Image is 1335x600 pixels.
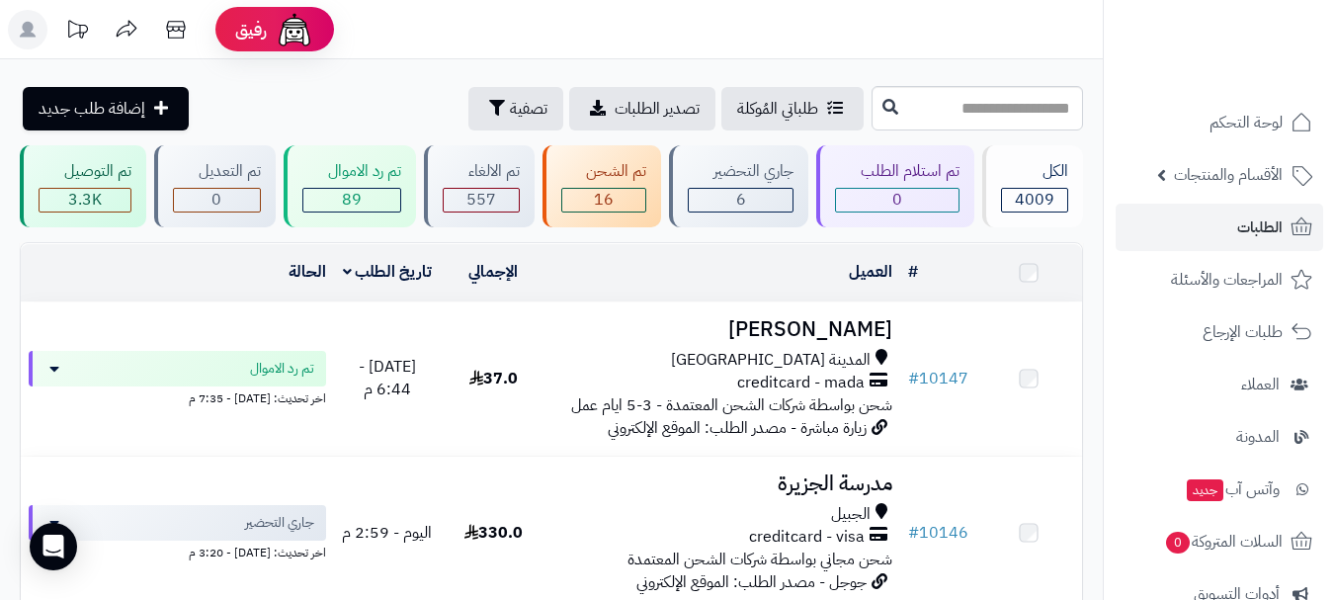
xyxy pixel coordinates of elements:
div: 89 [303,189,400,212]
h3: مدرسة الجزيرة [554,472,892,495]
img: logo-2.png [1201,55,1316,97]
span: رفيق [235,18,267,42]
a: العميل [849,260,892,284]
div: Open Intercom Messenger [30,523,77,570]
div: 0 [174,189,260,212]
div: تم الشحن [561,160,647,183]
span: زيارة مباشرة - مصدر الطلب: الموقع الإلكتروني [608,416,867,440]
span: creditcard - mada [737,372,865,394]
span: طلبات الإرجاع [1203,318,1283,346]
span: السلات المتروكة [1164,528,1283,556]
div: 557 [444,189,519,212]
span: تصفية [510,97,547,121]
a: تم الشحن 16 [539,145,666,227]
a: السلات المتروكة0 [1116,518,1323,565]
span: اليوم - 2:59 م [342,521,432,545]
a: جاري التحضير 6 [665,145,812,227]
div: 3341 [40,189,130,212]
span: 330.0 [464,521,523,545]
span: شحن بواسطة شركات الشحن المعتمدة - 3-5 ايام عمل [571,393,892,417]
span: جوجل - مصدر الطلب: الموقع الإلكتروني [636,570,867,594]
span: العملاء [1241,371,1280,398]
a: تم التوصيل 3.3K [16,145,150,227]
div: اخر تحديث: [DATE] - 3:20 م [29,541,326,561]
div: 16 [562,189,646,212]
span: # [908,521,919,545]
span: الجبيل [831,503,871,526]
span: طلباتي المُوكلة [737,97,818,121]
span: 37.0 [469,367,518,390]
span: 557 [466,188,496,212]
span: الطلبات [1237,214,1283,241]
a: #10146 [908,521,968,545]
span: الأقسام والمنتجات [1174,161,1283,189]
div: الكل [1001,160,1068,183]
span: creditcard - visa [749,526,865,549]
a: الطلبات [1116,204,1323,251]
span: 0 [211,188,221,212]
a: العملاء [1116,361,1323,408]
span: 4009 [1015,188,1054,212]
a: تم رد الاموال 89 [280,145,420,227]
div: جاري التحضير [688,160,793,183]
span: 0 [892,188,902,212]
span: # [908,367,919,390]
div: تم استلام الطلب [835,160,960,183]
span: تم رد الاموال [250,359,314,379]
span: جديد [1187,479,1223,501]
span: إضافة طلب جديد [39,97,145,121]
span: 0 [1166,532,1190,554]
span: وآتس آب [1185,475,1280,503]
span: شحن مجاني بواسطة شركات الشحن المعتمدة [627,548,892,571]
span: 6 [736,188,746,212]
div: تم الالغاء [443,160,520,183]
span: تصدير الطلبات [615,97,700,121]
a: المدونة [1116,413,1323,461]
a: لوحة التحكم [1116,99,1323,146]
span: لوحة التحكم [1210,109,1283,136]
a: تم استلام الطلب 0 [812,145,978,227]
a: #10147 [908,367,968,390]
a: طلباتي المُوكلة [721,87,864,130]
button: تصفية [468,87,563,130]
a: إضافة طلب جديد [23,87,189,130]
a: الكل4009 [978,145,1087,227]
span: المدونة [1236,423,1280,451]
span: 89 [342,188,362,212]
div: تم التوصيل [39,160,131,183]
span: [DATE] - 6:44 م [359,355,416,401]
a: تحديثات المنصة [52,10,102,54]
a: وآتس آبجديد [1116,466,1323,513]
span: 3.3K [68,188,102,212]
span: جاري التحضير [245,513,314,533]
span: المراجعات والأسئلة [1171,266,1283,294]
a: تصدير الطلبات [569,87,715,130]
a: تاريخ الطلب [343,260,433,284]
div: تم رد الاموال [302,160,401,183]
h3: [PERSON_NAME] [554,318,892,341]
div: اخر تحديث: [DATE] - 7:35 م [29,386,326,407]
span: 16 [594,188,614,212]
img: ai-face.png [275,10,314,49]
a: الحالة [289,260,326,284]
a: تم الالغاء 557 [420,145,539,227]
div: تم التعديل [173,160,261,183]
a: # [908,260,918,284]
a: طلبات الإرجاع [1116,308,1323,356]
div: 0 [836,189,959,212]
div: 6 [689,189,793,212]
a: تم التعديل 0 [150,145,280,227]
a: المراجعات والأسئلة [1116,256,1323,303]
a: الإجمالي [468,260,518,284]
span: المدينة [GEOGRAPHIC_DATA] [671,349,871,372]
